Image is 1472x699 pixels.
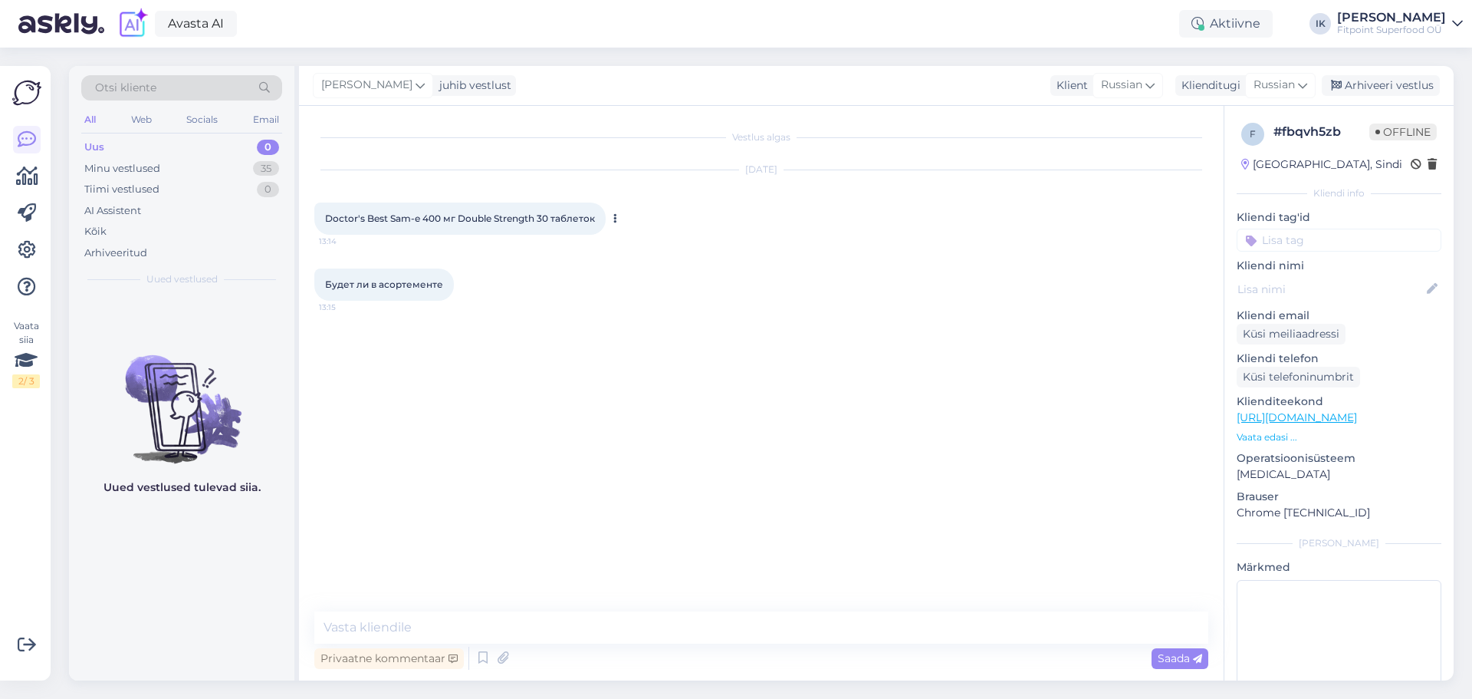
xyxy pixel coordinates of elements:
div: 0 [257,182,279,197]
div: [DATE] [314,163,1208,176]
div: Küsi telefoninumbrit [1237,367,1360,387]
div: Web [128,110,155,130]
div: Klient [1050,77,1088,94]
div: Arhiveeri vestlus [1322,75,1440,96]
div: Tiimi vestlused [84,182,159,197]
p: Operatsioonisüsteem [1237,450,1441,467]
div: [GEOGRAPHIC_DATA], Sindi [1241,157,1402,173]
img: explore-ai [117,8,149,40]
div: Vaata siia [12,319,40,388]
span: Saada [1158,651,1202,665]
div: Küsi meiliaadressi [1237,324,1345,345]
a: [URL][DOMAIN_NAME] [1237,410,1357,424]
div: Uus [84,140,104,155]
p: Kliendi email [1237,308,1441,324]
div: Kliendi info [1237,186,1441,200]
div: 0 [257,140,279,155]
div: # fbqvh5zb [1273,123,1369,141]
span: Uued vestlused [146,272,218,286]
p: Märkmed [1237,559,1441,575]
span: Russian [1253,77,1295,94]
div: 2 / 3 [12,374,40,388]
p: Uued vestlused tulevad siia. [103,480,261,496]
div: Klienditugi [1175,77,1240,94]
span: Будет ли в асортементе [325,279,443,290]
p: Kliendi telefon [1237,351,1441,367]
div: Vestlus algas [314,130,1208,144]
p: Kliendi nimi [1237,258,1441,274]
div: 35 [253,161,279,176]
div: AI Assistent [84,203,141,219]
input: Lisa nimi [1237,281,1424,298]
span: 13:15 [319,302,376,313]
p: Brauser [1237,489,1441,505]
a: Avasta AI [155,11,237,37]
p: Klienditeekond [1237,394,1441,410]
a: [PERSON_NAME]Fitpoint Superfood OÜ [1337,12,1463,36]
div: [PERSON_NAME] [1337,12,1446,24]
div: Email [250,110,282,130]
div: Privaatne kommentaar [314,648,464,669]
div: Aktiivne [1179,10,1273,38]
p: Kliendi tag'id [1237,209,1441,226]
div: Kõik [84,224,107,239]
input: Lisa tag [1237,229,1441,252]
img: Askly Logo [12,78,41,107]
div: juhib vestlust [433,77,511,94]
p: Vaata edasi ... [1237,430,1441,444]
span: 13:14 [319,236,376,247]
span: Otsi kliente [95,80,156,96]
div: Minu vestlused [84,161,160,176]
div: All [81,110,99,130]
div: Arhiveeritud [84,246,147,261]
span: Russian [1101,77,1142,94]
p: [MEDICAL_DATA] [1237,467,1441,483]
span: Offline [1369,124,1437,140]
span: Doctor's Best Sam-e 400 мг Double Strength 30 таблеток [325,213,595,224]
span: f [1250,128,1256,140]
p: Chrome [TECHNICAL_ID] [1237,505,1441,521]
span: [PERSON_NAME] [321,77,412,94]
div: Fitpoint Superfood OÜ [1337,24,1446,36]
img: No chats [69,328,294,466]
div: [PERSON_NAME] [1237,536,1441,550]
div: IK [1309,13,1331,35]
div: Socials [183,110,221,130]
